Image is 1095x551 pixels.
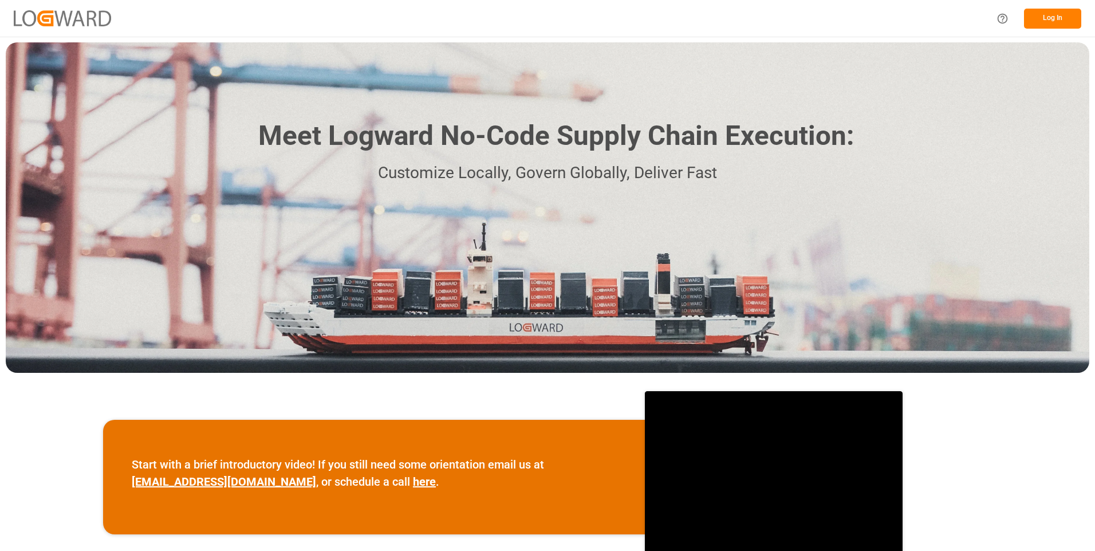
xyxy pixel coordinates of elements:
[1024,9,1081,29] button: Log In
[990,6,1015,32] button: Help Center
[14,10,111,26] img: Logward_new_orange.png
[132,475,316,489] a: [EMAIL_ADDRESS][DOMAIN_NAME]
[241,160,854,186] p: Customize Locally, Govern Globally, Deliver Fast
[258,116,854,156] h1: Meet Logward No-Code Supply Chain Execution:
[132,456,616,490] p: Start with a brief introductory video! If you still need some orientation email us at , or schedu...
[413,475,436,489] a: here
